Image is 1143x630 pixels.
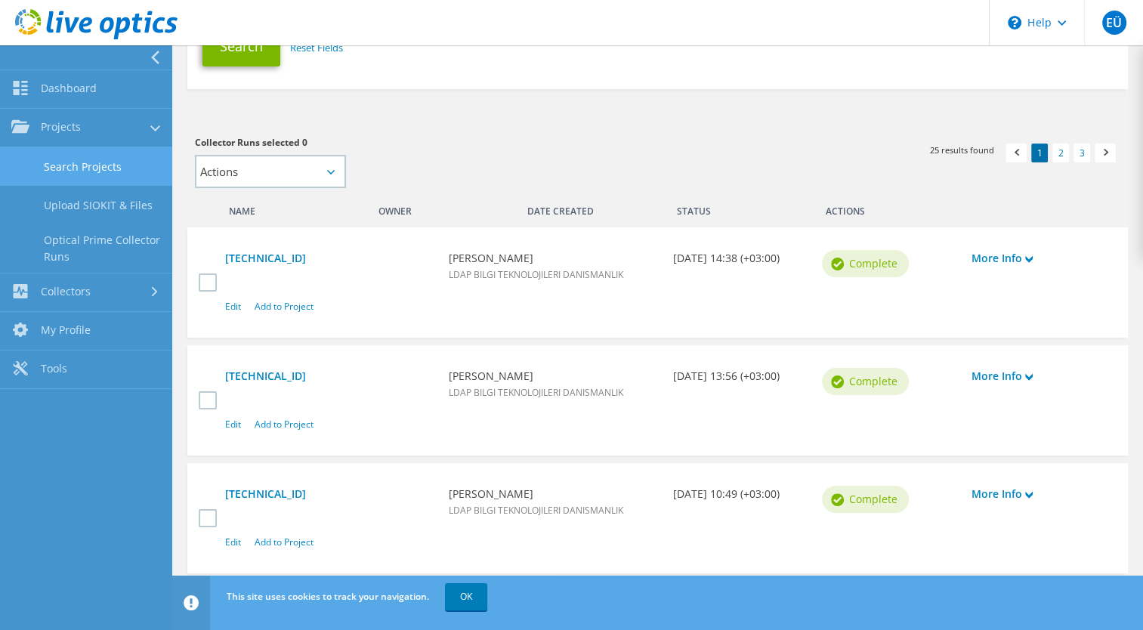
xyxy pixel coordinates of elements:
[225,486,434,502] a: [TECHNICAL_ID]
[1031,144,1048,162] a: 1
[290,41,343,54] a: Reset Fields
[971,368,1104,384] a: More Info
[665,196,740,220] div: Status
[849,373,897,390] span: Complete
[255,418,314,431] a: Add to Project
[445,583,487,610] a: OK
[449,368,657,384] b: [PERSON_NAME]
[449,386,623,399] span: LDAP BILGI TEKNOLOJILERI DANISMANLIK
[1052,144,1069,162] a: 2
[449,268,623,281] span: LDAP BILGI TEKNOLOJILERI DANISMANLIK
[971,250,1104,267] a: More Info
[449,486,657,502] b: [PERSON_NAME]
[195,134,642,151] h3: Collector Runs selected 0
[225,368,434,384] a: [TECHNICAL_ID]
[255,536,314,548] a: Add to Project
[225,536,241,548] a: Edit
[227,590,429,603] span: This site uses cookies to track your navigation.
[672,250,806,267] b: [DATE] 14:38 (+03:00)
[449,250,657,267] b: [PERSON_NAME]
[930,144,994,156] span: 25 results found
[225,418,241,431] a: Edit
[449,504,623,517] span: LDAP BILGI TEKNOLOJILERI DANISMANLIK
[255,300,314,313] a: Add to Project
[1073,144,1090,162] a: 3
[218,196,366,220] div: Name
[971,486,1104,502] a: More Info
[672,368,806,384] b: [DATE] 13:56 (+03:00)
[849,255,897,272] span: Complete
[849,491,897,508] span: Complete
[814,196,1113,220] div: Actions
[225,300,241,313] a: Edit
[202,26,280,66] button: Search
[1008,16,1021,29] svg: \n
[225,250,434,267] a: [TECHNICAL_ID]
[1102,11,1126,35] span: EÜ
[672,486,806,502] b: [DATE] 10:49 (+03:00)
[516,196,665,220] div: Date Created
[366,196,515,220] div: Owner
